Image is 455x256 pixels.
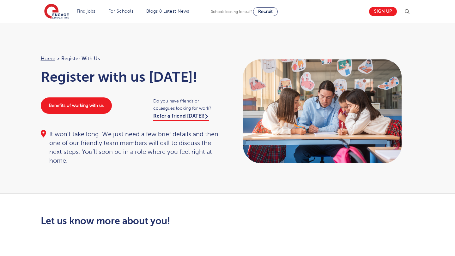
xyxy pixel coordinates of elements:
a: Find jobs [77,9,95,14]
span: Recruit [258,9,273,14]
a: Sign up [369,7,397,16]
img: Engage Education [44,4,69,20]
a: Home [41,56,55,61]
span: Register with us [61,55,100,63]
nav: breadcrumb [41,55,221,63]
a: Blogs & Latest News [146,9,189,14]
h2: Let us know more about you! [41,216,287,226]
span: Schools looking for staff [211,9,252,14]
span: Do you have friends or colleagues looking for work? [153,97,221,112]
a: Refer a friend [DATE]! [153,113,209,121]
h1: Register with us [DATE]! [41,69,221,85]
a: Recruit [253,7,278,16]
div: It won’t take long. We just need a few brief details and then one of our friendly team members wi... [41,130,221,165]
span: > [57,56,60,61]
a: For Schools [108,9,133,14]
a: Benefits of working with us [41,97,112,114]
